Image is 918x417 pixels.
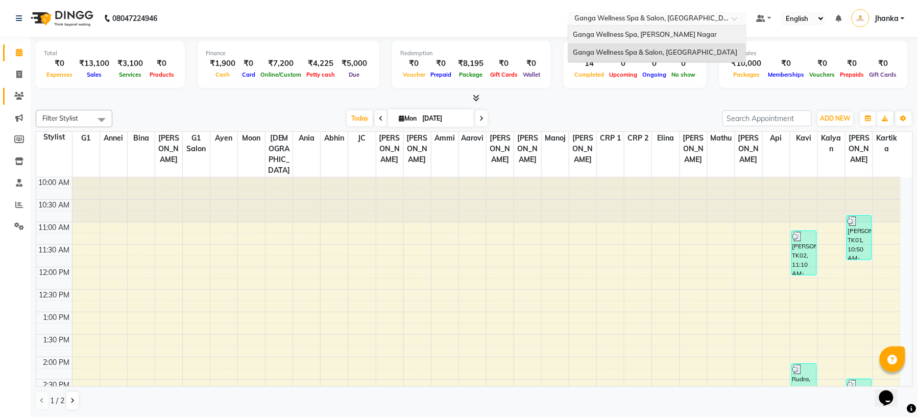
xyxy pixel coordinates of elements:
div: 0 [640,58,669,69]
b: 08047224946 [112,4,157,33]
div: ₹0 [44,58,75,69]
span: Jhanka [875,13,899,24]
span: Kalyan [818,132,845,155]
span: Ammi [431,132,458,145]
img: logo [26,4,96,33]
div: 2:00 PM [41,357,72,368]
span: Ganga Wellness Spa & Salon, [GEOGRAPHIC_DATA] [573,48,738,56]
button: ADD NEW [818,111,853,126]
img: Jhanka [852,9,869,27]
div: ₹0 [147,58,177,69]
span: Online/Custom [258,71,304,78]
div: ₹0 [428,58,454,69]
span: Card [239,71,258,78]
div: ₹0 [766,58,807,69]
span: [PERSON_NAME] [155,132,182,166]
div: 10:00 AM [37,177,72,188]
span: [PERSON_NAME] [680,132,707,166]
div: ₹5,000 [337,58,371,69]
span: CRP 2 [624,132,651,145]
span: Package [456,71,485,78]
div: 11:00 AM [37,222,72,233]
span: [PERSON_NAME] [845,132,873,166]
div: Finance [206,49,371,58]
span: Ongoing [640,71,669,78]
span: G1 Salon [183,132,210,155]
div: [PERSON_NAME], TK06, 02:25 PM-03:10 PM, Spa Treatment - Holistic Swedish Massage (45 Min) [847,379,872,412]
div: ₹0 [520,58,543,69]
div: ₹0 [239,58,258,69]
span: Moon [238,132,265,145]
span: Products [147,71,177,78]
div: 14 [572,58,607,69]
span: Expenses [44,71,75,78]
span: [PERSON_NAME] [514,132,541,166]
span: Petty cash [304,71,337,78]
div: Other sales [728,49,900,58]
span: Completed [572,71,607,78]
div: 1:00 PM [41,312,72,323]
span: JC [348,132,375,145]
div: Total [44,49,177,58]
span: Kartika [873,132,901,155]
span: Gift Cards [488,71,520,78]
div: ₹4,225 [304,58,337,69]
span: [DEMOGRAPHIC_DATA] [265,132,293,177]
span: Gift Cards [867,71,900,78]
div: 0 [607,58,640,69]
div: ₹7,200 [258,58,304,69]
span: Due [347,71,363,78]
div: ₹1,900 [206,58,239,69]
span: Vouchers [807,71,838,78]
div: ₹0 [400,58,428,69]
span: Memberships [766,71,807,78]
span: Annei [100,132,127,145]
span: [PERSON_NAME] [569,132,596,166]
span: Ganga Wellness Spa, [PERSON_NAME] Nagar [573,30,717,38]
div: Redemption [400,49,543,58]
div: ₹0 [488,58,520,69]
span: Api [763,132,790,145]
div: 12:00 PM [37,267,72,278]
span: Cash [213,71,232,78]
span: kavi [790,132,817,145]
div: 10:30 AM [37,200,72,211]
span: G1 [73,132,100,145]
span: Upcoming [607,71,640,78]
div: [PERSON_NAME], TK02, 11:10 AM-12:10 PM, Spa Treatment - Balm Oil Massage ( 60 Min) [792,231,816,275]
div: Rudra, TK05, 02:05 PM-03:05 PM, Spa Treatment - Deep Tissue Massage (60 Min) [792,364,816,408]
span: Elina [652,132,679,145]
span: [PERSON_NAME] [404,132,431,166]
span: Prepaid [428,71,454,78]
div: Stylist [36,132,72,143]
div: 1:30 PM [41,335,72,345]
span: Prepaids [838,71,867,78]
div: ₹10,000 [728,58,766,69]
span: Voucher [400,71,428,78]
div: ₹0 [867,58,900,69]
span: Ayen [210,132,237,145]
span: Wallet [520,71,543,78]
span: Manoj [542,132,569,145]
span: [PERSON_NAME] [735,132,762,166]
div: 11:30 AM [37,245,72,256]
div: [PERSON_NAME], TK01, 10:50 AM-11:50 AM, Spa Treatment - Deep Tissue Massage (60 Min) [847,216,872,260]
span: Services [116,71,144,78]
span: Today [347,110,373,126]
div: ₹0 [807,58,838,69]
span: Mathu [708,132,735,145]
div: ₹13,100 [75,58,113,69]
div: 0 [669,58,698,69]
span: 1 / 2 [50,396,64,406]
ng-dropdown-panel: Options list [568,25,746,62]
div: 12:30 PM [37,290,72,300]
span: Abhin [321,132,348,145]
span: Bina [128,132,155,145]
div: ₹0 [838,58,867,69]
span: CRP 1 [597,132,624,145]
input: 2025-09-01 [419,111,470,126]
div: ₹8,195 [454,58,488,69]
span: [PERSON_NAME] [487,132,514,166]
span: No show [669,71,698,78]
span: Aarovi [459,132,486,145]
